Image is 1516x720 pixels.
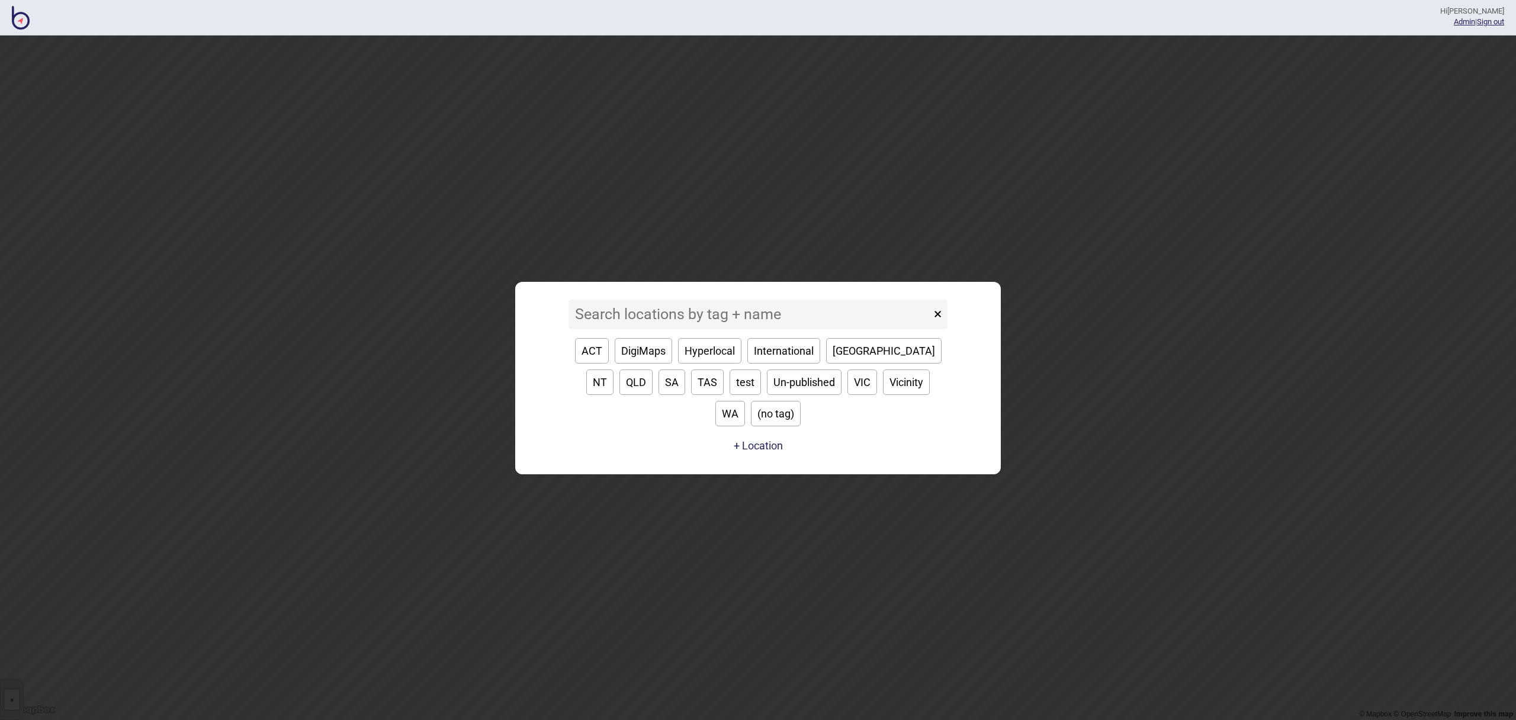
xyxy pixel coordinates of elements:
[730,369,761,395] button: test
[1440,6,1504,17] div: Hi [PERSON_NAME]
[1454,17,1477,26] span: |
[678,338,741,364] button: Hyperlocal
[568,300,931,329] input: Search locations by tag + name
[12,6,30,30] img: BindiMaps CMS
[586,369,614,395] button: NT
[734,439,783,452] button: + Location
[659,369,685,395] button: SA
[1454,17,1475,26] a: Admin
[847,369,877,395] button: VIC
[615,338,672,364] button: DigiMaps
[691,369,724,395] button: TAS
[731,435,786,457] a: + Location
[883,369,930,395] button: Vicinity
[1477,17,1504,26] button: Sign out
[826,338,942,364] button: [GEOGRAPHIC_DATA]
[767,369,841,395] button: Un-published
[751,401,801,426] button: (no tag)
[928,300,947,329] button: ×
[619,369,653,395] button: QLD
[747,338,820,364] button: International
[715,401,745,426] button: WA
[575,338,609,364] button: ACT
